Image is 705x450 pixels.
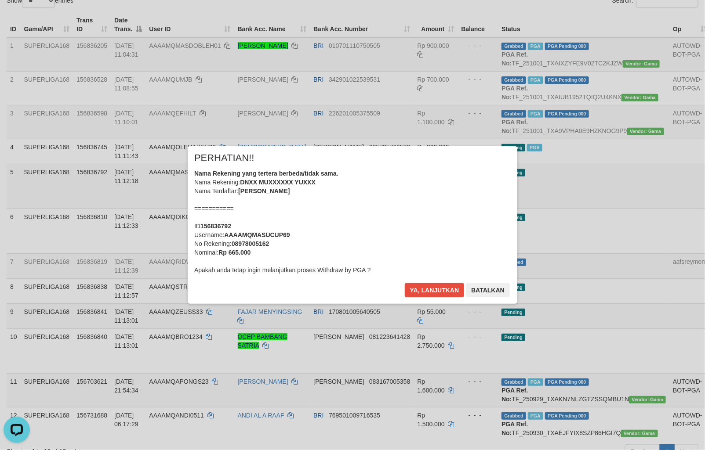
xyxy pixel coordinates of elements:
[466,283,510,297] button: Batalkan
[200,223,231,230] b: 156836792
[194,154,254,162] span: PERHATIAN!!
[238,187,290,194] b: [PERSON_NAME]
[240,179,316,186] b: DNXX MUXXXXXX YUXXX
[4,4,30,30] button: Open LiveChat chat widget
[232,240,269,247] b: 08978005162
[224,231,290,238] b: AAAAMQMASUCUP69
[194,170,338,177] b: Nama Rekening yang tertera berbeda/tidak sama.
[405,283,465,297] button: Ya, lanjutkan
[194,169,511,274] div: Nama Rekening: Nama Terdaftar: =========== ID Username: No Rekening: Nominal: Apakah anda tetap i...
[218,249,251,256] b: Rp 665.000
